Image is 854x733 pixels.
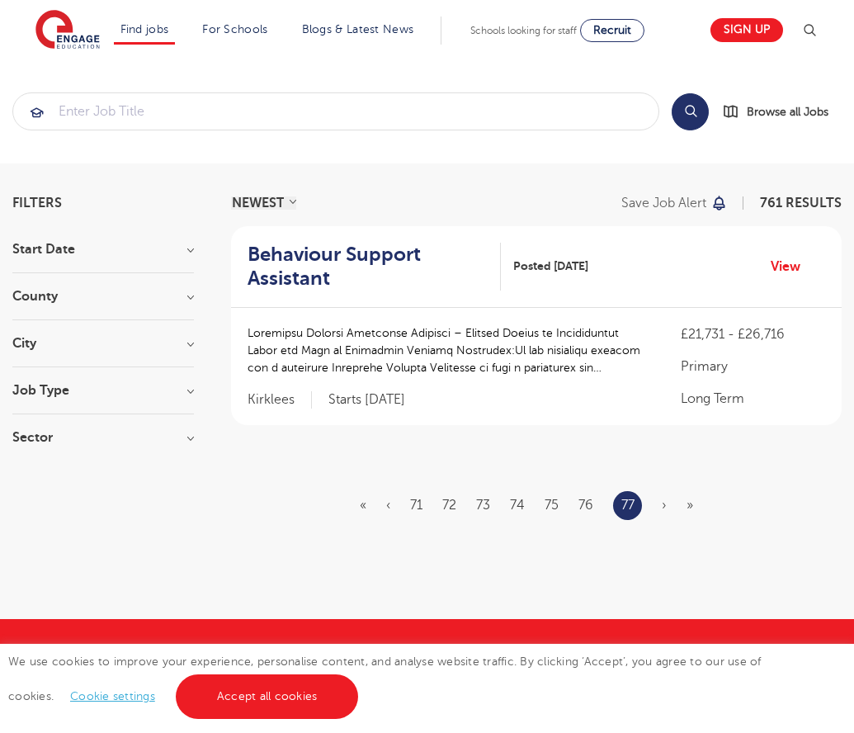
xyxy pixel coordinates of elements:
[771,256,813,277] a: View
[580,19,644,42] a: Recruit
[248,391,312,409] span: Kirklees
[681,324,825,344] p: £21,731 - £26,716
[681,357,825,376] p: Primary
[476,498,490,513] a: 73
[621,196,728,210] button: Save job alert
[12,384,194,397] h3: Job Type
[410,498,422,513] a: 71
[328,391,405,409] p: Starts [DATE]
[672,93,709,130] button: Search
[662,498,667,513] span: ›
[248,243,488,291] h2: Behaviour Support Assistant
[578,498,593,513] a: 76
[360,498,366,513] a: First
[12,431,194,444] h3: Sector
[120,23,169,35] a: Find jobs
[513,258,588,275] span: Posted [DATE]
[621,494,635,516] a: 77
[302,23,414,35] a: Blogs & Latest News
[722,102,842,121] a: Browse all Jobs
[386,498,390,513] a: Previous
[687,498,693,513] span: »
[12,337,194,350] h3: City
[593,24,631,36] span: Recruit
[470,25,577,36] span: Schools looking for staff
[681,389,825,409] p: Long Term
[70,690,155,702] a: Cookie settings
[710,18,783,42] a: Sign up
[176,674,359,719] a: Accept all cookies
[248,324,648,376] p: Loremipsu Dolorsi Ametconse Adipisci – Elitsed Doeius te Incididuntut Labor etd Magn al Enimadmin...
[35,10,100,51] img: Engage Education
[12,196,62,210] span: Filters
[12,92,659,130] div: Submit
[510,498,525,513] a: 74
[760,196,842,210] span: 761 RESULTS
[545,498,559,513] a: 75
[747,102,828,121] span: Browse all Jobs
[13,93,658,130] input: Submit
[12,290,194,303] h3: County
[442,498,456,513] a: 72
[12,243,194,256] h3: Start Date
[621,196,706,210] p: Save job alert
[248,243,501,291] a: Behaviour Support Assistant
[8,655,762,702] span: We use cookies to improve your experience, personalise content, and analyse website traffic. By c...
[202,23,267,35] a: For Schools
